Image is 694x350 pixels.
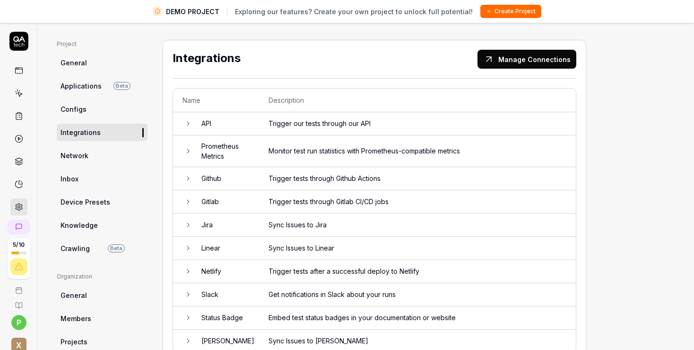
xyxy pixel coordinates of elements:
td: Sync Issues to Jira [259,214,576,237]
td: Github [192,167,259,190]
td: Sync Issues to Linear [259,237,576,260]
td: Embed test status badges in your documentation or website [259,306,576,330]
a: General [57,54,147,72]
span: Crawling [61,243,90,253]
a: Members [57,310,147,327]
td: Monitor test run statistics with Prometheus-compatible metrics [259,135,576,167]
td: Trigger tests through Gitlab CI/CD jobs [259,190,576,214]
td: Trigger tests through Github Actions [259,167,576,190]
td: Gitlab [192,190,259,214]
td: Trigger our tests through our API [259,112,576,135]
a: Documentation [4,294,34,309]
button: Create Project [480,5,541,18]
td: Status Badge [192,306,259,330]
td: Linear [192,237,259,260]
div: Project [57,40,147,48]
a: Knowledge [57,216,147,234]
a: CrawlingBeta [57,240,147,257]
span: Network [61,151,88,161]
td: Jira [192,214,259,237]
span: General [61,290,87,300]
a: New conversation [8,219,30,234]
span: Applications [61,81,102,91]
h2: Integrations [173,50,474,69]
span: General [61,58,87,68]
a: Network [57,147,147,164]
td: Trigger tests after a successful deploy to Netlify [259,260,576,283]
button: Manage Connections [477,50,576,69]
span: Beta [108,244,125,252]
a: General [57,287,147,304]
td: API [192,112,259,135]
span: Members [61,314,91,323]
span: Inbox [61,174,78,184]
span: Integrations [61,127,101,137]
td: Prometheus Metrics [192,135,259,167]
td: Get notifications in Slack about your runs [259,283,576,306]
span: Configs [61,104,87,114]
span: Knowledge [61,220,98,230]
button: p [11,315,26,330]
span: 5 / 10 [13,242,25,248]
span: Projects [61,337,87,347]
a: Book a call with us [4,279,34,294]
td: Slack [192,283,259,306]
th: Name [173,89,259,112]
span: Beta [113,82,130,90]
a: Device Presets [57,193,147,211]
td: Netlify [192,260,259,283]
span: Device Presets [61,197,110,207]
span: DEMO PROJECT [166,7,219,17]
div: Organization [57,272,147,281]
th: Description [259,89,576,112]
a: Integrations [57,124,147,141]
a: Configs [57,100,147,118]
span: Exploring our features? Create your own project to unlock full potential! [235,7,473,17]
a: Inbox [57,170,147,188]
a: ApplicationsBeta [57,77,147,95]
